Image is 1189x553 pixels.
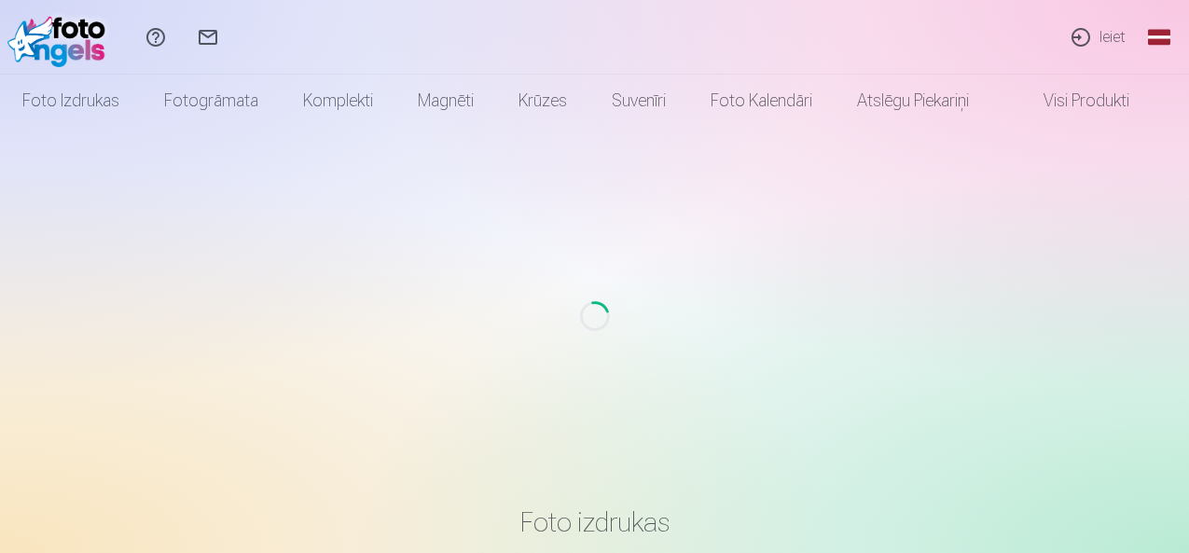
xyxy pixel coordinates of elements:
[496,75,589,127] a: Krūzes
[395,75,496,127] a: Magnēti
[7,7,115,67] img: /fa1
[142,75,281,127] a: Fotogrāmata
[688,75,835,127] a: Foto kalendāri
[991,75,1152,127] a: Visi produkti
[835,75,991,127] a: Atslēgu piekariņi
[281,75,395,127] a: Komplekti
[589,75,688,127] a: Suvenīri
[50,505,1140,539] h3: Foto izdrukas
